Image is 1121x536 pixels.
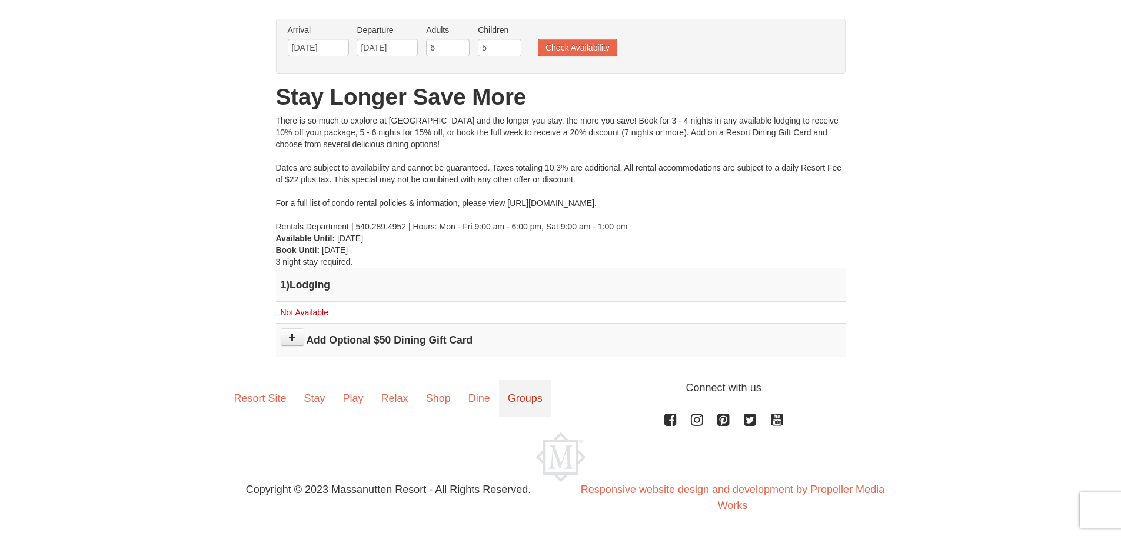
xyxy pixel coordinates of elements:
[499,380,551,417] a: Groups
[460,380,499,417] a: Dine
[276,234,335,243] strong: Available Until:
[426,24,470,36] label: Adults
[295,380,334,417] a: Stay
[276,85,846,109] h1: Stay Longer Save More
[225,380,295,417] a: Resort Site
[217,482,561,498] p: Copyright © 2023 Massanutten Resort - All Rights Reserved.
[322,245,348,255] span: [DATE]
[417,380,460,417] a: Shop
[276,245,320,255] strong: Book Until:
[334,380,372,417] a: Play
[286,279,290,291] span: )
[281,308,328,317] span: Not Available
[288,24,349,36] label: Arrival
[536,432,586,482] img: Massanutten Resort Logo
[337,234,363,243] span: [DATE]
[281,279,841,291] h4: 1 Lodging
[581,484,884,511] a: Responsive website design and development by Propeller Media Works
[357,24,418,36] label: Departure
[538,39,617,56] button: Check Availability
[281,334,841,346] h4: Add Optional $50 Dining Gift Card
[276,115,846,232] div: There is so much to explore at [GEOGRAPHIC_DATA] and the longer you stay, the more you save! Book...
[372,380,417,417] a: Relax
[225,380,896,396] p: Connect with us
[478,24,521,36] label: Children
[276,257,353,267] span: 3 night stay required.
